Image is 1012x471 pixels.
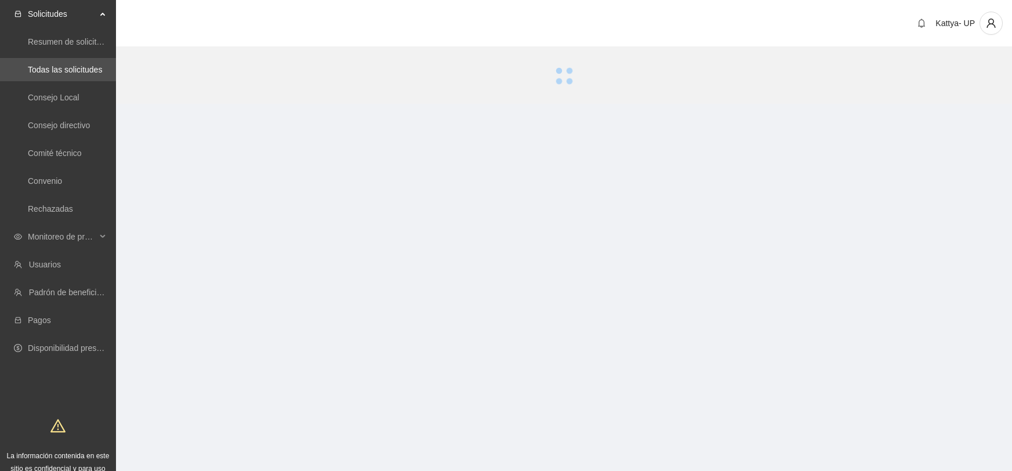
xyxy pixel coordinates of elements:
a: Consejo directivo [28,121,90,130]
span: warning [50,418,66,433]
span: Monitoreo de proyectos [28,225,96,248]
a: Disponibilidad presupuestal [28,343,127,353]
a: Consejo Local [28,93,79,102]
span: eye [14,233,22,241]
a: Convenio [28,176,62,186]
span: Solicitudes [28,2,96,26]
a: Comité técnico [28,148,82,158]
span: Kattya- UP [935,19,975,28]
a: Usuarios [29,260,61,269]
a: Resumen de solicitudes por aprobar [28,37,158,46]
button: bell [912,14,931,32]
span: inbox [14,10,22,18]
button: user [980,12,1003,35]
span: bell [913,19,930,28]
a: Padrón de beneficiarios [29,288,114,297]
a: Pagos [28,316,51,325]
a: Todas las solicitudes [28,65,102,74]
span: user [980,18,1002,28]
a: Rechazadas [28,204,73,213]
